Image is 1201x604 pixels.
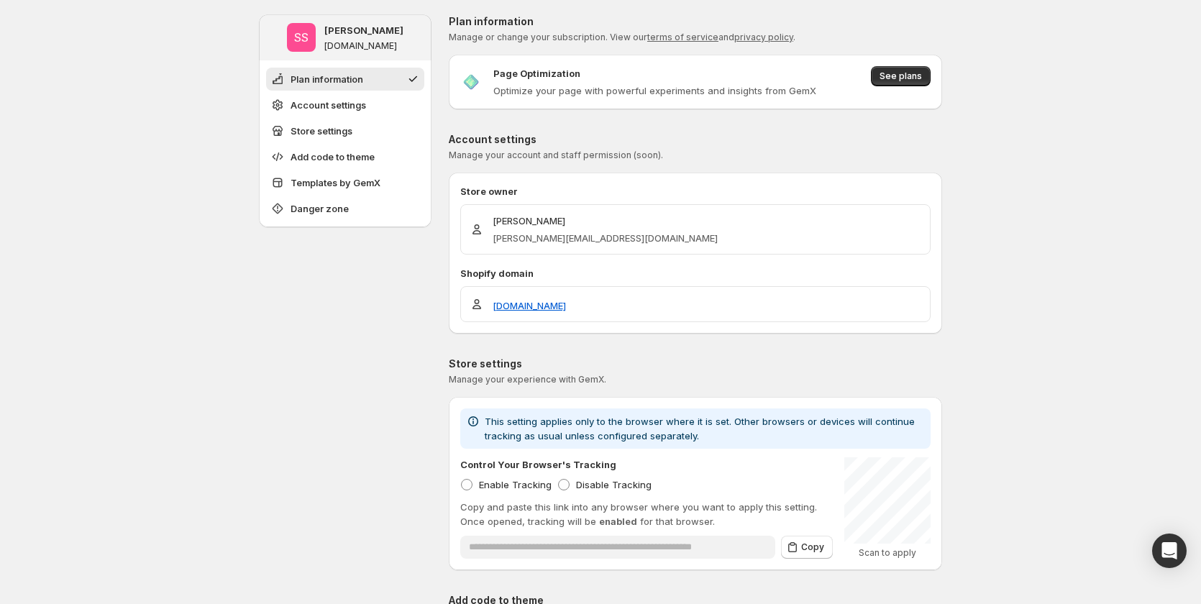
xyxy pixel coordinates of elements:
p: Store settings [449,357,942,371]
p: Control Your Browser's Tracking [460,457,616,472]
span: Account settings [291,98,366,112]
button: See plans [871,66,931,86]
button: Copy [781,536,833,559]
p: [PERSON_NAME][EMAIL_ADDRESS][DOMAIN_NAME] [493,231,718,245]
p: Scan to apply [844,547,931,559]
p: [PERSON_NAME] [493,214,718,228]
a: terms of service [647,32,718,42]
p: Page Optimization [493,66,580,81]
button: Add code to theme [266,145,424,168]
a: [DOMAIN_NAME] [493,298,566,313]
span: Disable Tracking [576,479,652,490]
span: Plan information [291,72,363,86]
button: Account settings [266,93,424,116]
span: See plans [880,70,922,82]
p: [PERSON_NAME] [324,23,403,37]
span: Sandy Sandy [287,23,316,52]
span: Store settings [291,124,352,138]
p: [DOMAIN_NAME] [324,40,397,52]
span: This setting applies only to the browser where it is set. Other browsers or devices will continue... [485,416,915,441]
span: Manage your account and staff permission (soon). [449,150,663,160]
span: Danger zone [291,201,349,216]
p: Optimize your page with powerful experiments and insights from GemX [493,83,816,98]
span: Manage or change your subscription. View our and . [449,32,795,42]
p: Copy and paste this link into any browser where you want to apply this setting. Once opened, trac... [460,500,833,528]
button: Store settings [266,119,424,142]
img: Page Optimization [460,71,482,93]
button: Plan information [266,68,424,91]
p: Plan information [449,14,942,29]
p: Store owner [460,184,931,198]
text: SS [294,30,309,45]
span: Enable Tracking [479,479,552,490]
a: privacy policy [734,32,793,42]
span: Templates by GemX [291,175,380,190]
span: Manage your experience with GemX. [449,374,606,385]
p: Account settings [449,132,942,147]
button: Danger zone [266,197,424,220]
span: Add code to theme [291,150,375,164]
div: Open Intercom Messenger [1152,534,1187,568]
button: Templates by GemX [266,171,424,194]
p: Shopify domain [460,266,931,280]
span: Copy [801,541,824,553]
span: enabled [599,516,637,527]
